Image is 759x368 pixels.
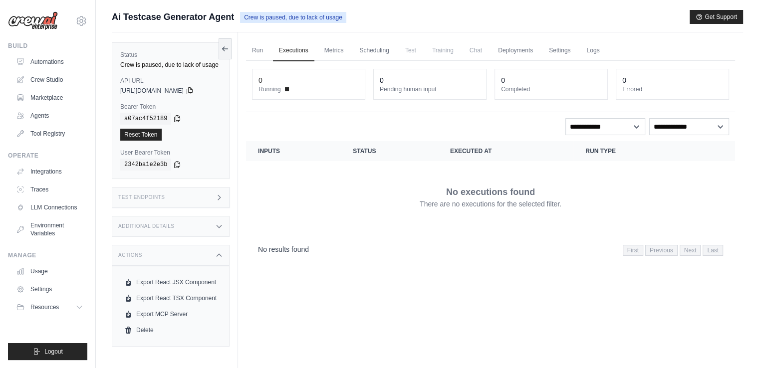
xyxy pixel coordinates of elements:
h3: Test Endpoints [118,194,165,200]
a: Scheduling [353,40,395,61]
th: Status [341,141,438,161]
a: Agents [12,108,87,124]
p: There are no executions for the selected filter. [420,199,561,209]
span: Chat is not available until the deployment is complete [464,40,488,60]
a: Delete [120,322,221,338]
a: Run [246,40,269,61]
dt: Pending human input [380,85,480,93]
span: Previous [645,245,678,256]
h3: Additional Details [118,223,174,229]
label: API URL [120,77,221,85]
nav: Pagination [246,237,735,262]
a: Settings [12,281,87,297]
span: Test [399,40,422,60]
label: Bearer Token [120,103,221,111]
nav: Pagination [623,245,723,256]
a: Executions [273,40,314,61]
a: Export React JSX Component [120,274,221,290]
a: Logs [580,40,605,61]
div: 0 [258,75,262,85]
span: Crew is paused, due to lack of usage [240,12,346,23]
th: Inputs [246,141,341,161]
div: 0 [501,75,505,85]
span: Next [680,245,701,256]
span: Logout [44,348,63,356]
a: Settings [543,40,576,61]
dt: Completed [501,85,601,93]
label: User Bearer Token [120,149,221,157]
button: Get Support [690,10,743,24]
h3: Actions [118,252,142,258]
p: No results found [258,244,309,254]
span: Ai Testcase Generator Agent [112,10,234,24]
label: Status [120,51,221,59]
button: Logout [8,343,87,360]
span: Resources [30,303,59,311]
a: Automations [12,54,87,70]
span: Running [258,85,281,93]
button: Resources [12,299,87,315]
span: Last [703,245,723,256]
div: Operate [8,152,87,160]
iframe: Chat Widget [709,320,759,368]
a: Export React TSX Component [120,290,221,306]
a: Usage [12,263,87,279]
dt: Errored [622,85,723,93]
p: No executions found [446,185,535,199]
div: 0 [622,75,626,85]
a: Tool Registry [12,126,87,142]
div: 0 [380,75,384,85]
span: Training is not available until the deployment is complete [426,40,460,60]
a: Export MCP Server [120,306,221,322]
div: Crew is paused, due to lack of usage [120,61,221,69]
th: Run Type [573,141,686,161]
div: Build [8,42,87,50]
a: Deployments [492,40,539,61]
a: LLM Connections [12,199,87,215]
img: Logo [8,11,58,30]
span: First [623,245,643,256]
span: [URL][DOMAIN_NAME] [120,87,184,95]
div: Manage [8,251,87,259]
code: a07ac4f52189 [120,113,171,125]
section: Crew executions table [246,141,735,262]
a: Marketplace [12,90,87,106]
a: Reset Token [120,129,162,141]
code: 2342ba1e2e3b [120,159,171,171]
a: Traces [12,182,87,197]
a: Metrics [318,40,350,61]
a: Crew Studio [12,72,87,88]
a: Environment Variables [12,217,87,241]
th: Executed at [438,141,573,161]
a: Integrations [12,164,87,180]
